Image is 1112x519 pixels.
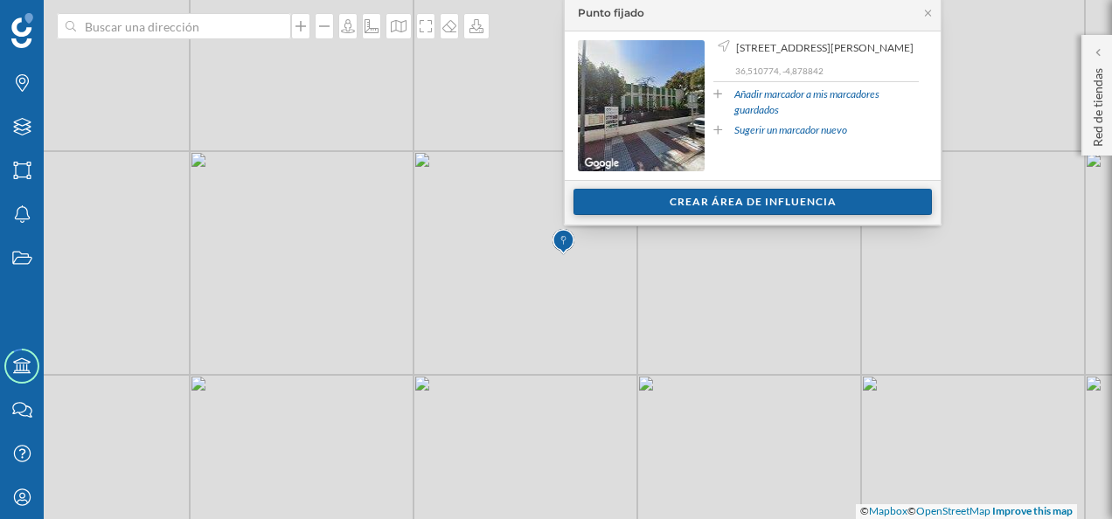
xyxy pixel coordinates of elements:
[992,504,1073,517] a: Improve this map
[869,504,907,517] a: Mapbox
[578,5,644,21] div: Punto fijado
[856,504,1077,519] div: © ©
[734,122,847,138] a: Sugerir un marcador nuevo
[35,12,97,28] span: Soporte
[553,225,574,259] img: Marker
[735,65,919,77] p: 36,510774, -4,878842
[916,504,990,517] a: OpenStreetMap
[734,86,919,118] a: Añadir marcador a mis marcadores guardados
[578,40,705,171] img: streetview
[11,13,33,48] img: Geoblink Logo
[1089,61,1107,147] p: Red de tiendas
[736,40,914,56] span: [STREET_ADDRESS][PERSON_NAME]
